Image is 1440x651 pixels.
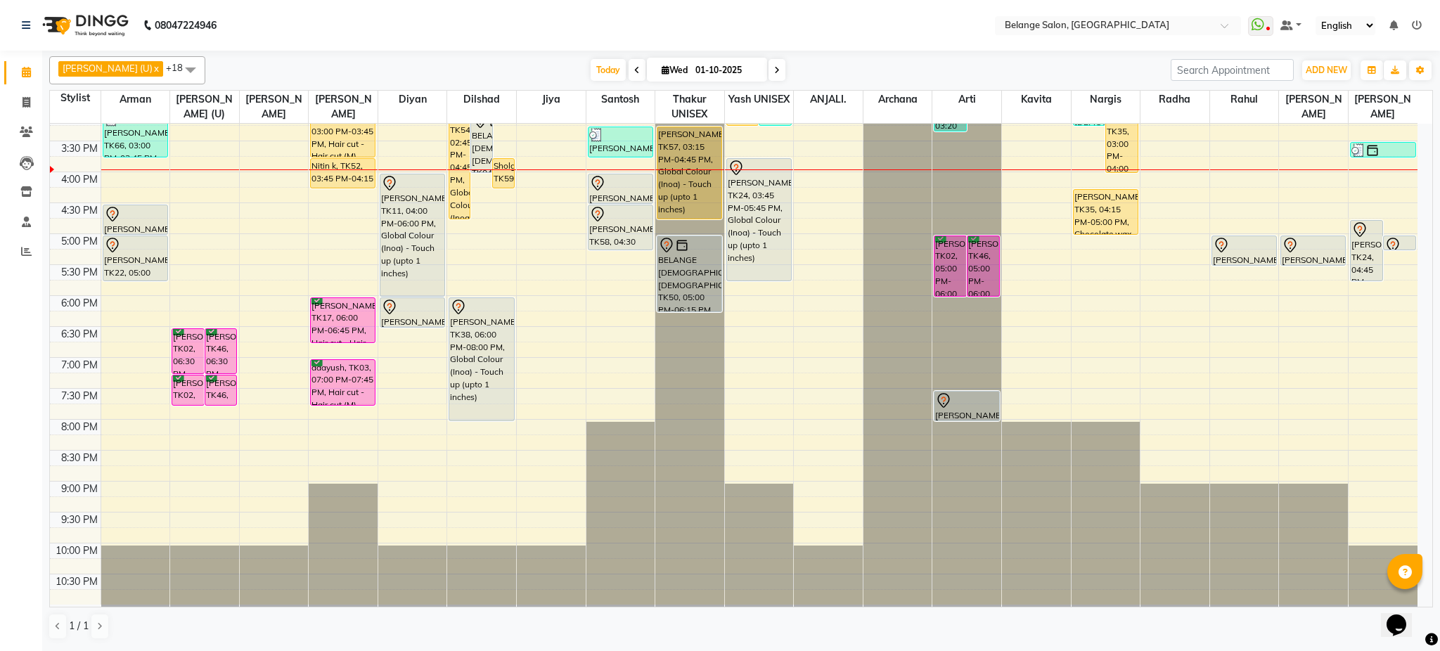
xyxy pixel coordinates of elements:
div: [PERSON_NAME], TK11, 04:00 PM-06:00 PM, Global Colour (Inoa) - Touch up (upto 1 inches) [380,174,444,296]
span: ADD NEW [1306,65,1347,75]
span: Santosh [586,91,655,108]
div: [PERSON_NAME], TK02, 05:00 PM-06:00 PM, Cleanup - O3+ Clean up [934,236,966,296]
div: 9:30 PM [58,513,101,527]
div: 9:00 PM [58,482,101,496]
div: [PERSON_NAME], TK24, 04:45 PM-05:45 PM, Pedicure - Classic (only cleaning,scrubing) [1351,221,1382,281]
span: [PERSON_NAME] (U) [63,63,153,74]
div: [PERSON_NAME], TK11, 06:00 PM-06:30 PM, Blow Dry Straight - Medium [380,298,444,327]
span: 1 / 1 [69,619,89,633]
span: Arti [932,91,1001,108]
div: 3:30 PM [58,141,101,156]
div: 7:30 PM [58,389,101,404]
div: Nitin k, TK52, 03:00 PM-03:45 PM, Hair cut - Hair cut (M) [311,112,375,157]
div: 6:30 PM [58,327,101,342]
div: Nanki, TK54, 02:45 PM-04:45 PM, Global Colour (Inoa) - Touch up (upto 1 inches) [449,96,470,219]
span: Radha [1140,91,1209,108]
div: BELANGE [DEMOGRAPHIC_DATA] [DEMOGRAPHIC_DATA], TK65, 03:30 PM-03:45 PM, Threading - Any one (Eyeb... [1351,143,1415,157]
span: +18 [166,62,193,73]
span: [PERSON_NAME] (U) [170,91,239,123]
span: diyan [378,91,447,108]
div: aaayush, TK03, 07:00 PM-07:45 PM, Hair cut - Hair cut (M) [311,360,375,405]
div: 4:30 PM [58,203,101,218]
div: [PERSON_NAME], TK32, 03:15 PM-03:45 PM, Hair cut - Hair cut (M) [589,127,652,157]
div: [PERSON_NAME], TK24, 03:45 PM-05:45 PM, Global Colour (Inoa) - Touch up (upto 1 inches) [727,159,791,281]
span: Rahul [1210,91,1279,108]
span: Nargis [1072,91,1140,108]
a: x [153,63,159,74]
div: 5:00 PM [58,234,101,249]
div: [PERSON_NAME], TK38, 06:00 PM-08:00 PM, Global Colour (Inoa) - Touch up (upto 1 inches) [449,298,513,420]
div: Sholgha, TK59, 03:45 PM-04:15 PM, Hair wash - Medium - (F) [493,159,513,188]
div: [PERSON_NAME], TK12, 05:00 PM-05:30 PM, Pedicure - Classic (only cleaning,scrubing) [1212,236,1276,265]
span: Arman [101,91,170,108]
div: Stylist [50,91,101,105]
div: Nitin k, TK52, 03:45 PM-04:15 PM, Innoa Hair colour - M [311,159,375,188]
iframe: chat widget [1381,595,1426,637]
span: dilshad [447,91,516,108]
div: 8:00 PM [58,420,101,434]
span: Jiya [517,91,586,108]
div: [PERSON_NAME], TK66, 03:00 PM-03:45 PM, Hair cut - Hair cut (M) (₹400) [103,112,167,157]
div: [PERSON_NAME], TK57, 03:15 PM-04:45 PM, Global Colour (Inoa) - Touch up (upto 1 inches) [657,127,721,219]
div: [PERSON_NAME], TK46, 05:00 PM-06:00 PM, Cleanup - O3+ Clean up [967,236,999,296]
span: Archana [863,91,932,108]
div: 8:30 PM [58,451,101,465]
input: Search Appointment [1171,59,1294,81]
div: 10:00 PM [53,543,101,558]
input: 2025-10-01 [691,60,761,81]
div: 4:00 PM [58,172,101,187]
div: [PERSON_NAME], TK12, 05:00 PM-05:30 PM, Manicure - Classic [1281,236,1345,265]
div: [PERSON_NAME], TK02, 07:15 PM-07:45 PM, Hair wash - Long - (F) [172,375,204,405]
div: [PERSON_NAME], TK58, 04:00 PM-04:30 PM, Innoa Hair colour - M [589,174,652,203]
div: [PERSON_NAME], TK02, 06:30 PM-07:15 PM, Blow Dry Straight - Long [172,329,204,373]
div: 10:30 PM [53,574,101,589]
div: [PERSON_NAME] 600, TK31, 07:30 PM-08:00 PM, Chocolate wax - Any One (Full Arms/Half legs/Half bac... [934,392,998,420]
span: Kavita [1002,91,1071,108]
span: Today [591,59,626,81]
div: [PERSON_NAME], TK46, 06:30 PM-07:15 PM, Blow Dry Straight - Long [205,329,237,373]
span: [PERSON_NAME] [240,91,309,123]
div: [PERSON_NAME], TK17, 06:00 PM-06:45 PM, Hair cut - Hair cut (M) [311,298,375,342]
img: logo [36,6,132,45]
div: [PERSON_NAME], TK58, 04:30 PM-05:15 PM, Hair cut - Hair cut (M) [589,205,652,250]
span: [PERSON_NAME] [1349,91,1417,123]
div: [PERSON_NAME], TK22, 05:00 PM-05:45 PM, Hair cut - Hair cut (M) [103,236,167,281]
span: Wed [658,65,691,75]
div: 6:00 PM [58,296,101,311]
span: [PERSON_NAME] [309,91,378,123]
span: Yash UNISEX [725,91,794,108]
div: [PERSON_NAME], TK46, 07:15 PM-07:45 PM, Hair wash - Long - (F) [205,375,237,405]
div: 5:30 PM [58,265,101,280]
div: [PERSON_NAME], TK35, 03:00 PM-04:00 PM, Facials - Whitening [1106,112,1138,172]
div: [PERSON_NAME], TK62, 04:30 PM-05:00 PM, Hair cut - Hair cut (M) [103,205,167,234]
div: 7:00 PM [58,358,101,373]
div: [PERSON_NAME], TK38, 05:00 PM-05:15 PM, Threading - Any one (Eyebrow/Upperlip/lowerlip/chin) [1384,236,1415,250]
div: [PERSON_NAME], TK35, 04:15 PM-05:00 PM, Chocolate wax - Any One (Full Arms/Half legs/Half back/Ha... [1074,190,1138,234]
span: Thakur UNISEX [655,91,724,123]
span: [PERSON_NAME] [1279,91,1348,123]
button: ADD NEW [1302,60,1351,80]
div: BELANGE [DEMOGRAPHIC_DATA] [DEMOGRAPHIC_DATA], TK04, 03:00 PM-04:00 PM, Hair wash - Short - (F) [471,112,491,172]
b: 08047224946 [155,6,217,45]
span: ANJALI. [794,91,863,108]
div: BELANGE [DEMOGRAPHIC_DATA] [DEMOGRAPHIC_DATA], TK50, 05:00 PM-06:15 PM, Hair wash - Long - (F) [657,236,721,311]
